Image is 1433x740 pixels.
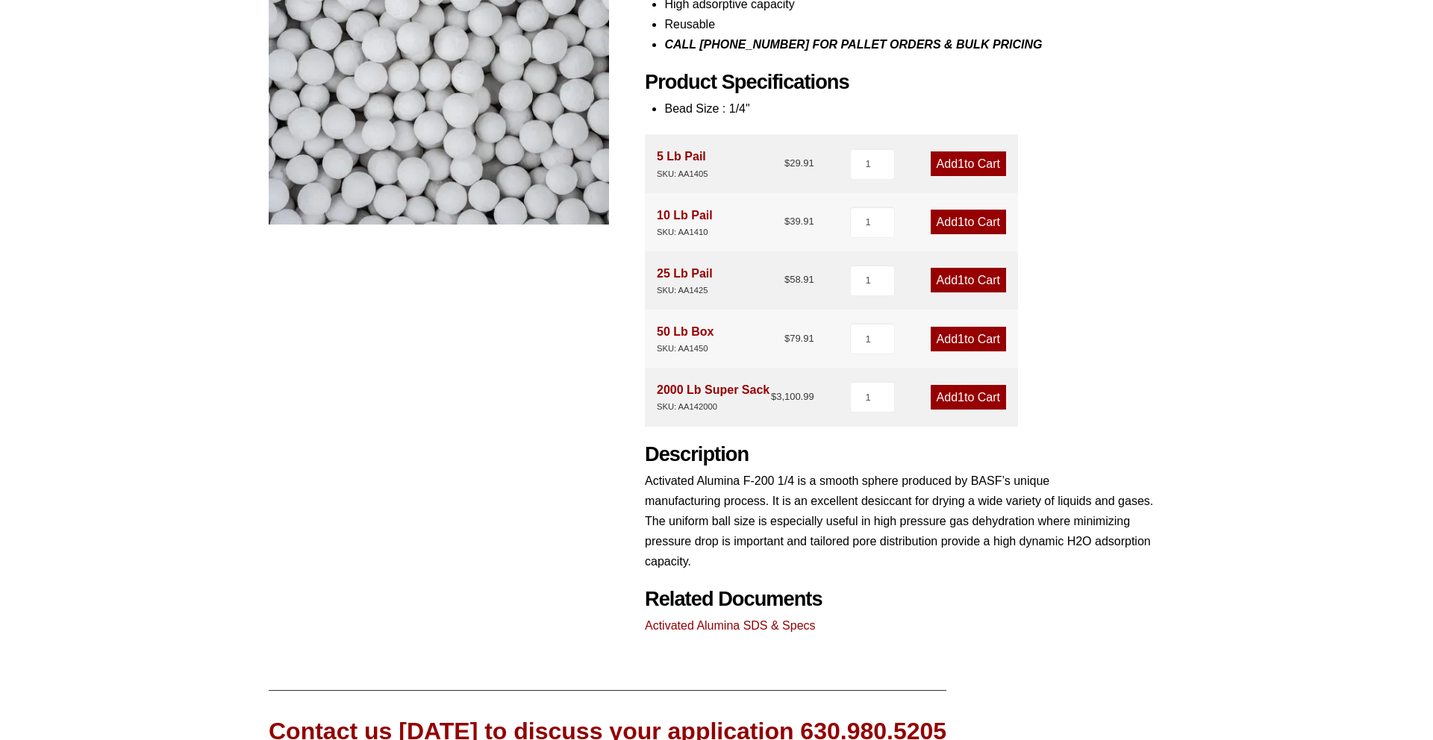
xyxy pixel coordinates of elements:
[771,391,776,402] span: $
[657,263,713,298] div: 25 Lb Pail
[645,442,1164,467] h2: Description
[931,268,1006,292] a: Add1to Cart
[958,391,964,404] span: 1
[784,157,790,169] span: $
[958,157,964,170] span: 1
[784,216,790,227] span: $
[657,400,769,414] div: SKU: AA142000
[931,385,1006,410] a: Add1to Cart
[645,70,1164,95] h2: Product Specifications
[784,333,814,344] bdi: 79.91
[784,216,814,227] bdi: 39.91
[657,342,714,356] div: SKU: AA1450
[958,333,964,345] span: 1
[657,146,708,181] div: 5 Lb Pail
[931,327,1006,351] a: Add1to Cart
[664,14,1164,34] li: Reusable
[784,157,814,169] bdi: 29.91
[958,216,964,228] span: 1
[931,210,1006,234] a: Add1to Cart
[784,274,790,285] span: $
[645,471,1164,572] p: Activated Alumina F-200 1/4 is a smooth sphere produced by BASF’s unique manufacturing process. I...
[657,225,713,239] div: SKU: AA1410
[664,38,1042,51] i: CALL [PHONE_NUMBER] FOR PALLET ORDERS & BULK PRICING
[931,151,1006,176] a: Add1to Cart
[657,322,714,356] div: 50 Lb Box
[645,619,816,632] a: Activated Alumina SDS & Specs
[657,283,713,298] div: SKU: AA1425
[958,274,964,286] span: 1
[664,98,1164,119] li: Bead Size : 1/4"
[771,391,814,402] bdi: 3,100.99
[784,274,814,285] bdi: 58.91
[784,333,790,344] span: $
[657,380,769,414] div: 2000 Lb Super Sack
[657,167,708,181] div: SKU: AA1405
[657,205,713,239] div: 10 Lb Pail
